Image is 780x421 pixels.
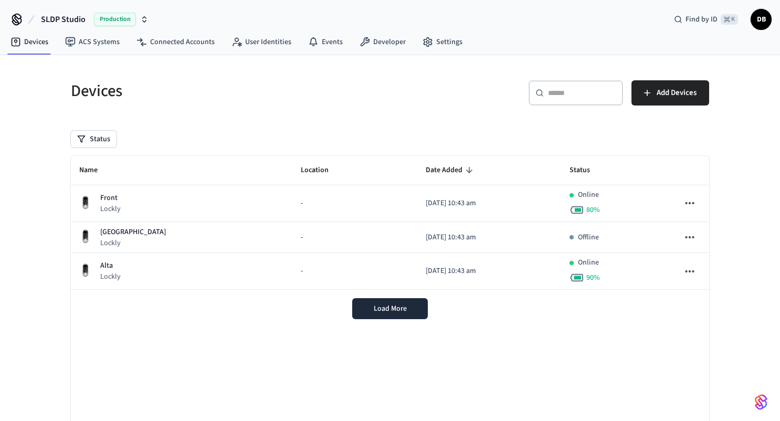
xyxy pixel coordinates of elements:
a: Developer [351,33,414,51]
img: SeamLogoGradient.69752ec5.svg [755,394,767,411]
a: ACS Systems [57,33,128,51]
span: - [301,198,303,209]
a: User Identities [223,33,300,51]
button: Load More [352,298,428,319]
p: Front [100,193,121,204]
span: - [301,266,303,277]
p: Offline [578,232,599,243]
a: Devices [2,33,57,51]
a: Connected Accounts [128,33,223,51]
p: [DATE] 10:43 am [426,266,553,277]
p: [DATE] 10:43 am [426,232,553,243]
span: Location [301,162,342,178]
span: - [301,232,303,243]
span: Load More [374,303,407,314]
span: DB [752,10,771,29]
span: Status [570,162,604,178]
span: 90 % [586,272,600,283]
span: Name [79,162,111,178]
span: ⌘ K [721,14,738,25]
img: Lockly Vision Lock, Front [79,263,92,278]
button: Add Devices [631,80,709,106]
span: Production [94,13,136,26]
p: Lockly [100,204,121,214]
button: Status [71,131,117,148]
p: Alta [100,260,121,271]
p: Online [578,190,599,201]
img: Lockly Vision Lock, Front [79,195,92,210]
span: SLDP Studio [41,13,86,26]
a: Settings [414,33,471,51]
p: Lockly [100,271,121,282]
p: Online [578,257,599,268]
p: [DATE] 10:43 am [426,198,553,209]
button: DB [751,9,772,30]
h5: Devices [71,80,384,102]
img: Lockly Vision Lock, Front [79,229,92,244]
span: 80 % [586,205,600,215]
span: Date Added [426,162,476,178]
p: Lockly [100,238,166,248]
a: Events [300,33,351,51]
table: sticky table [71,156,709,290]
span: Add Devices [657,86,697,100]
p: [GEOGRAPHIC_DATA] [100,227,166,238]
div: Find by ID⌘ K [666,10,746,29]
span: Find by ID [686,14,718,25]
